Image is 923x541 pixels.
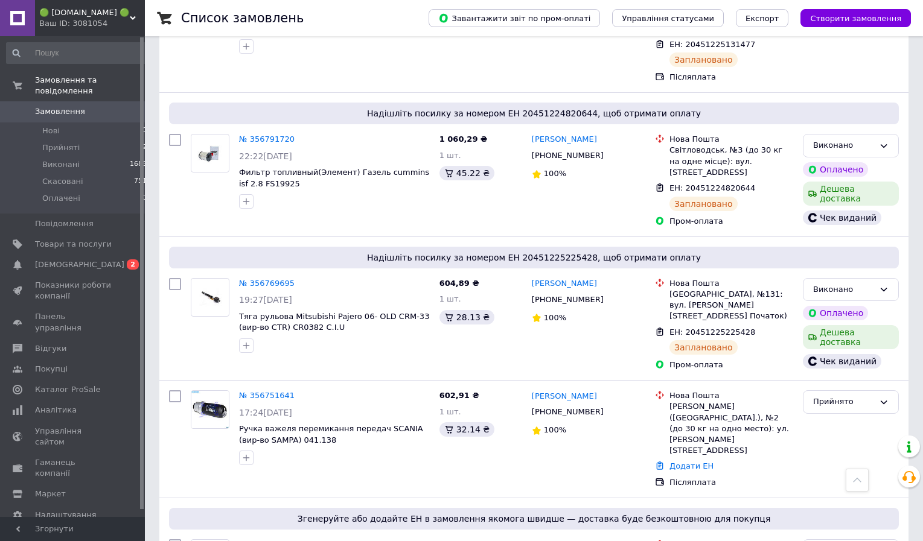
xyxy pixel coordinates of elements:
[669,327,755,337] span: ЕН: 20451225225428
[191,391,229,428] img: Фото товару
[142,142,147,153] span: 2
[544,425,566,434] span: 100%
[35,218,94,229] span: Повідомлення
[813,283,874,296] div: Виконано
[191,139,229,168] img: Фото товару
[803,182,899,206] div: Дешева доставка
[239,408,292,417] span: 17:24[DATE]
[191,134,229,172] a: Фото товару
[239,168,429,188] a: Фильтр топливный(Элемент) Газель cummins isf 2.8 FS19925
[35,489,66,499] span: Маркет
[439,151,461,160] span: 1 шт.
[439,134,487,144] span: 1 060,29 ₴
[439,294,461,303] span: 1 шт.
[35,510,97,520] span: Налаштування
[612,9,724,27] button: Управління статусами
[239,295,292,305] span: 19:27[DATE]
[669,289,793,322] div: [GEOGRAPHIC_DATA], №131: вул. [PERSON_NAME][STREET_ADDRESS] Початок)
[669,359,793,370] div: Пром-оплата
[429,9,600,27] button: Завантажити звіт по пром-оплаті
[529,292,606,308] div: [PHONE_NUMBER]
[669,278,793,289] div: Нова Пошта
[35,311,112,333] span: Панель управління
[669,401,793,456] div: [PERSON_NAME] ([GEOGRAPHIC_DATA].), №2 (до 30 кг на одно место): ул. [PERSON_NAME][STREET_ADDRESS]
[6,42,148,64] input: Пошук
[803,210,881,225] div: Чек виданий
[803,162,868,177] div: Оплачено
[669,461,714,470] a: Додати ЕН
[813,139,874,152] div: Виконано
[736,9,789,27] button: Експорт
[669,145,793,178] div: Світловодськ, №3 (до 30 кг на одне місце): вул. [STREET_ADDRESS]
[42,159,80,170] span: Виконані
[239,391,295,400] a: № 356751641
[669,40,755,49] span: ЕН: 20451225131477
[35,75,145,96] span: Замовлення та повідомлення
[35,280,112,302] span: Показники роботи компанії
[35,405,77,416] span: Аналітика
[438,13,590,24] span: Завантажити звіт по пром-оплаті
[669,52,738,67] div: Заплановано
[134,176,147,187] span: 751
[239,279,295,288] a: № 356769695
[669,183,755,192] span: ЕН: 20451224820644
[142,193,147,204] span: 0
[35,239,112,250] span: Товари та послуги
[788,13,911,22] a: Створити замовлення
[35,384,100,395] span: Каталог ProSale
[803,325,899,349] div: Дешева доставка
[669,340,738,355] div: Заплановано
[746,14,779,23] span: Експорт
[35,426,112,448] span: Управління сайтом
[39,7,130,18] span: 🟢 CUMMINS.IN.UA 🟢
[42,142,80,153] span: Прийняті
[439,391,479,400] span: 602,91 ₴
[35,364,68,375] span: Покупці
[239,151,292,161] span: 22:22[DATE]
[532,278,597,289] a: [PERSON_NAME]
[439,279,479,288] span: 604,89 ₴
[529,148,606,163] div: [PHONE_NUMBER]
[174,513,894,525] span: Згенеруйте або додайте ЕН в замовлення якомога швидше — доставка буде безкоштовною для покупця
[174,107,894,119] span: Надішліть посилку за номером ЕН 20451224820644, щоб отримати оплату
[532,134,597,145] a: [PERSON_NAME]
[127,259,139,270] span: 2
[669,477,793,488] div: Післяплата
[42,125,60,136] span: Нові
[439,407,461,416] span: 1 шт.
[35,457,112,479] span: Гаманець компанії
[803,306,868,320] div: Оплачено
[42,176,83,187] span: Скасовані
[544,169,566,178] span: 100%
[810,14,901,23] span: Створити замовлення
[529,404,606,420] div: [PHONE_NUMBER]
[669,197,738,211] div: Заплановано
[239,424,423,445] a: Ручка важеля перемикання передач SCANIA (вир-во SAMPA) 041.138
[544,313,566,322] span: 100%
[813,396,874,408] div: Прийнято
[35,259,124,270] span: [DEMOGRAPHIC_DATA]
[181,11,304,25] h1: Список замовлень
[191,278,229,317] a: Фото товару
[800,9,911,27] button: Створити замовлення
[669,216,793,227] div: Пром-оплата
[39,18,145,29] div: Ваш ID: 3081054
[669,72,793,83] div: Післяплата
[191,285,229,310] img: Фото товару
[239,312,429,332] a: Тяга рульова Mitsubishi Pajero 06- OLD CRM-33 (вир-во CTR) CR0382 C.I.U
[439,166,494,180] div: 45.22 ₴
[174,252,894,264] span: Надішліть посилку за номером ЕН 20451225225428, щоб отримати оплату
[439,310,494,324] div: 28.13 ₴
[669,390,793,401] div: Нова Пошта
[42,193,80,204] span: Оплачені
[142,125,147,136] span: 0
[622,14,714,23] span: Управління статусами
[803,354,881,369] div: Чек виданий
[130,159,147,170] span: 1685
[669,134,793,145] div: Нова Пошта
[35,106,85,117] span: Замовлення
